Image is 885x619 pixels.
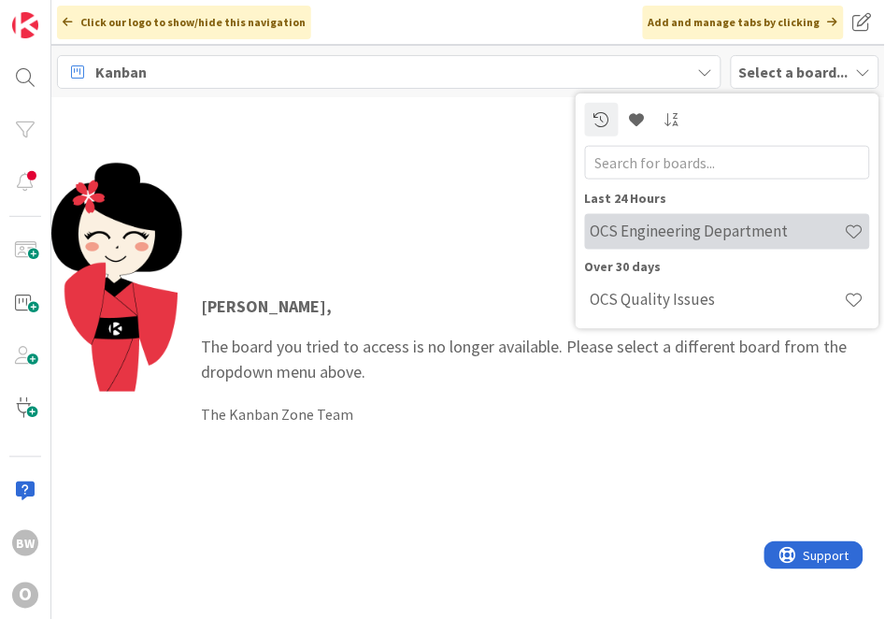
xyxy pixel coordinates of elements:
[591,222,845,240] h4: OCS Engineering Department
[585,145,870,179] input: Search for boards...
[12,530,38,556] div: BW
[12,583,38,609] div: O
[739,63,849,81] b: Select a board...
[585,256,870,276] div: Over 30 days
[12,12,38,38] img: Visit kanbanzone.com
[201,294,866,384] p: The board you tried to access is no longer available. Please select a different board from the dr...
[591,290,845,309] h4: OCS Quality Issues
[57,6,311,39] div: Click our logo to show/hide this navigation
[585,188,870,208] div: Last 24 Hours
[95,61,147,83] span: Kanban
[643,6,844,39] div: Add and manage tabs by clicking
[39,3,85,25] span: Support
[201,295,332,317] strong: [PERSON_NAME] ,
[201,403,866,425] div: The Kanban Zone Team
